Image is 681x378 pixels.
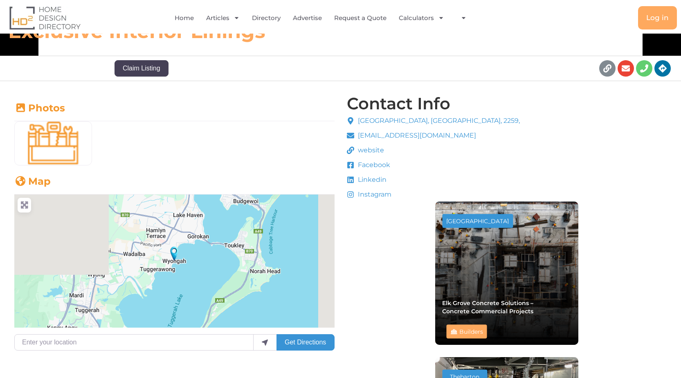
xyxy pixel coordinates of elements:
span: Facebook [356,160,390,170]
a: Articles [206,9,240,27]
span: Linkedin [356,175,387,185]
span: [EMAIL_ADDRESS][DOMAIN_NAME] [356,131,476,140]
a: Home [175,9,194,27]
div: use my location [253,334,277,351]
a: Log in [638,6,677,29]
a: Map [14,175,51,187]
h4: Contact Info [347,95,450,112]
a: Photos [14,102,65,114]
span: [GEOGRAPHIC_DATA], [GEOGRAPHIC_DATA], 2259, [356,116,520,126]
span: website [356,145,384,155]
a: Elk Grove Concrete Solutions – Concrete Commercial Projects [442,299,533,315]
div: Exclusive Interior Linings [170,247,178,261]
button: Claim Listing [115,60,169,77]
nav: Menu [139,9,509,27]
a: Builders [459,328,483,335]
img: Builders [15,122,92,165]
a: Directory [252,9,281,27]
a: website [347,145,520,155]
a: Request a Quote [334,9,387,27]
span: Instagram [356,190,391,199]
a: [EMAIL_ADDRESS][DOMAIN_NAME] [347,131,520,140]
button: Get Directions [276,334,335,351]
a: Calculators [399,9,444,27]
span: Log in [646,14,669,21]
div: [GEOGRAPHIC_DATA] [446,218,509,224]
a: Advertise [293,9,322,27]
input: Enter your location [14,334,254,351]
